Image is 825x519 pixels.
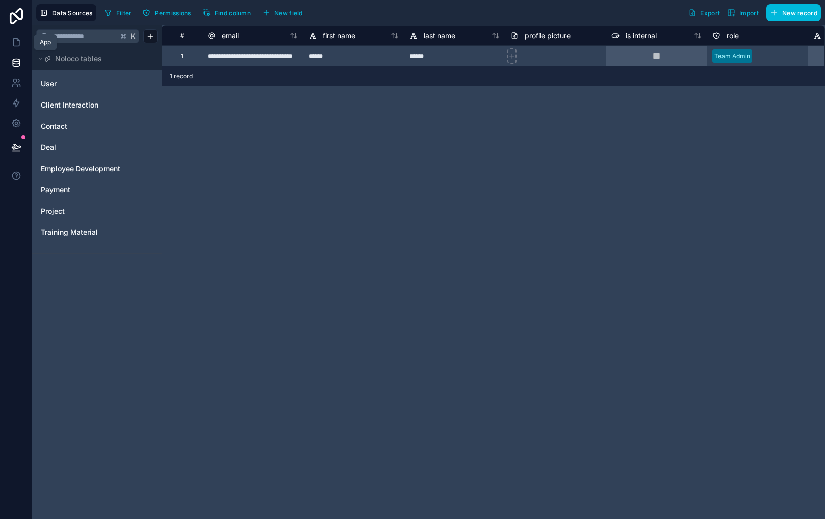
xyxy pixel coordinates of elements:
[36,203,158,219] div: Project
[139,5,198,20] a: Permissions
[41,227,123,237] a: Training Material
[727,31,739,41] span: role
[181,52,183,60] div: 1
[41,164,120,174] span: Employee Development
[36,118,158,134] div: Contact
[199,5,254,20] button: Find column
[41,142,56,152] span: Deal
[36,51,151,66] button: Noloco tables
[116,9,132,17] span: Filter
[36,161,158,177] div: Employee Development
[41,185,123,195] a: Payment
[41,100,123,110] a: Client Interaction
[724,4,762,21] button: Import
[259,5,306,20] button: New field
[782,9,817,17] span: New record
[685,4,724,21] button: Export
[41,142,123,152] a: Deal
[525,31,571,41] span: profile picture
[100,5,135,20] button: Filter
[41,79,57,89] span: User
[36,139,158,155] div: Deal
[41,185,70,195] span: Payment
[215,9,251,17] span: Find column
[424,31,455,41] span: last name
[714,51,750,61] div: Team Admin
[36,4,96,21] button: Data Sources
[41,206,65,216] span: Project
[41,100,98,110] span: Client Interaction
[55,54,102,64] span: Noloco tables
[170,32,194,39] div: #
[40,38,51,46] div: App
[52,9,93,17] span: Data Sources
[762,4,821,21] a: New record
[154,9,191,17] span: Permissions
[41,79,123,89] a: User
[36,224,158,240] div: Training Material
[739,9,759,17] span: Import
[700,9,720,17] span: Export
[36,76,158,92] div: User
[170,72,193,80] span: 1 record
[626,31,657,41] span: is internal
[41,206,123,216] a: Project
[41,121,123,131] a: Contact
[130,33,137,40] span: K
[274,9,303,17] span: New field
[36,97,158,113] div: Client Interaction
[41,227,98,237] span: Training Material
[222,31,239,41] span: email
[41,164,123,174] a: Employee Development
[36,182,158,198] div: Payment
[139,5,194,20] button: Permissions
[766,4,821,21] button: New record
[41,121,67,131] span: Contact
[323,31,355,41] span: first name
